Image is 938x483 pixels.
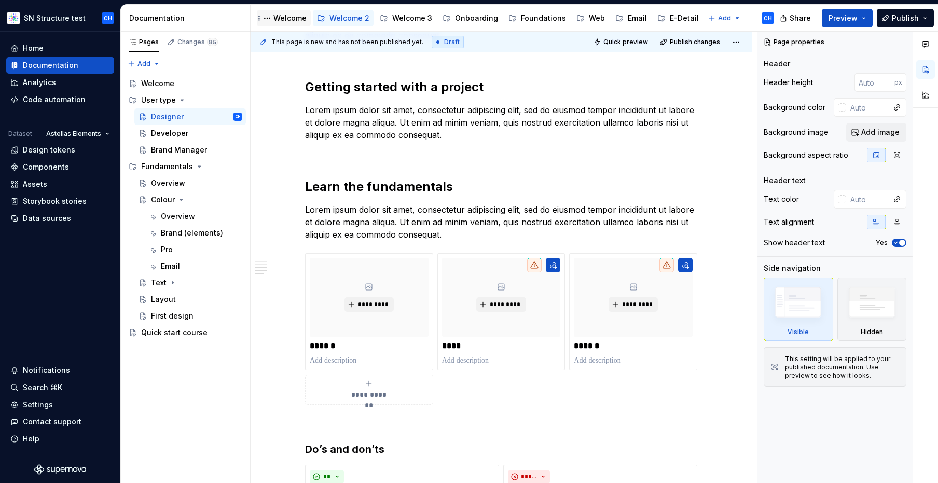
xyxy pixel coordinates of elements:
[161,211,195,222] div: Overview
[134,191,246,208] a: Colour
[8,130,32,138] div: Dataset
[6,74,114,91] a: Analytics
[257,10,311,26] a: Welcome
[23,417,81,427] div: Contact support
[141,78,174,89] div: Welcome
[125,75,246,92] a: Welcome
[125,158,246,175] div: Fundamentals
[657,35,725,49] button: Publish changes
[305,178,697,195] h2: Learn the fundamentals
[6,159,114,175] a: Components
[23,382,62,393] div: Search ⌘K
[151,145,207,155] div: Brand Manager
[46,130,101,138] span: Astellas Elements
[670,13,699,23] div: E-Detail
[23,145,75,155] div: Design tokens
[764,175,806,186] div: Header text
[329,13,369,23] div: Welcome 2
[854,73,894,92] input: Auto
[6,379,114,396] button: Search ⌘K
[788,328,809,336] div: Visible
[438,10,502,26] a: Onboarding
[305,203,697,241] p: Lorem ipsum dolor sit amet, consectetur adipiscing elit, sed do eiusmod tempor incididunt ut labo...
[764,217,814,227] div: Text alignment
[6,210,114,227] a: Data sources
[104,14,112,22] div: CH
[151,128,188,139] div: Developer
[137,60,150,68] span: Add
[6,57,114,74] a: Documentation
[6,40,114,57] a: Home
[603,38,648,46] span: Quick preview
[151,195,175,205] div: Colour
[6,362,114,379] button: Notifications
[775,9,818,27] button: Share
[376,10,436,26] a: Welcome 3
[6,142,114,158] a: Design tokens
[822,9,873,27] button: Preview
[161,228,223,238] div: Brand (elements)
[236,112,240,122] div: CH
[6,91,114,108] a: Code automation
[894,78,902,87] p: px
[718,14,731,22] span: Add
[23,213,71,224] div: Data sources
[141,161,193,172] div: Fundamentals
[764,102,825,113] div: Background color
[521,13,566,23] div: Foundations
[7,12,20,24] img: b2369ad3-f38c-46c1-b2a2-f2452fdbdcd2.png
[151,294,176,305] div: Layout
[42,127,114,141] button: Astellas Elements
[161,244,173,255] div: Pro
[23,77,56,88] div: Analytics
[392,13,432,23] div: Welcome 3
[125,92,246,108] div: User type
[161,261,180,271] div: Email
[877,9,934,27] button: Publish
[34,464,86,475] svg: Supernova Logo
[785,355,900,380] div: This setting will be applied to your published documentation. Use preview to see how it looks.
[861,127,900,137] span: Add image
[6,193,114,210] a: Storybook stories
[23,43,44,53] div: Home
[829,13,858,23] span: Preview
[177,38,218,46] div: Changes
[151,112,184,122] div: Designer
[764,59,790,69] div: Header
[455,13,498,23] div: Onboarding
[23,179,47,189] div: Assets
[6,396,114,413] a: Settings
[846,190,888,209] input: Auto
[6,176,114,192] a: Assets
[764,77,813,88] div: Header height
[23,434,39,444] div: Help
[628,13,647,23] div: Email
[129,13,246,23] div: Documentation
[764,263,821,273] div: Side navigation
[134,274,246,291] a: Text
[764,278,833,341] div: Visible
[846,98,888,117] input: Auto
[141,327,208,338] div: Quick start course
[144,208,246,225] a: Overview
[305,442,697,457] h3: Do’s and don’ts
[590,35,653,49] button: Quick preview
[257,8,703,29] div: Page tree
[129,38,159,46] div: Pages
[611,10,651,26] a: Email
[125,57,163,71] button: Add
[790,13,811,23] span: Share
[764,14,772,22] div: CH
[23,162,69,172] div: Components
[144,258,246,274] a: Email
[23,365,70,376] div: Notifications
[444,38,460,46] span: Draft
[2,7,118,29] button: SN Structure testCH
[207,38,218,46] span: 85
[305,104,697,141] p: Lorem ipsum dolor sit amet, consectetur adipiscing elit, sed do eiusmod tempor incididunt ut labo...
[572,10,609,26] a: Web
[23,196,87,206] div: Storybook stories
[6,431,114,447] button: Help
[705,11,744,25] button: Add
